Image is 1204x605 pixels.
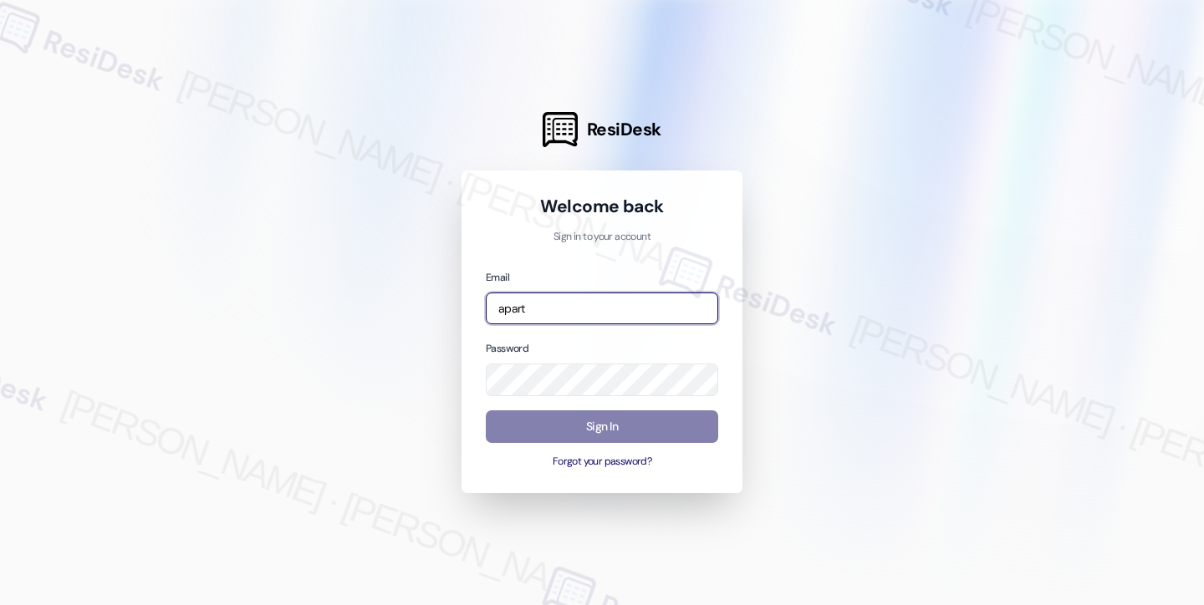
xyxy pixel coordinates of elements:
[486,455,718,470] button: Forgot your password?
[486,230,718,245] p: Sign in to your account
[486,195,718,218] h1: Welcome back
[486,271,509,284] label: Email
[486,292,718,325] input: name@example.com
[486,410,718,443] button: Sign In
[543,112,578,147] img: ResiDesk Logo
[486,342,528,355] label: Password
[587,118,661,141] span: ResiDesk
